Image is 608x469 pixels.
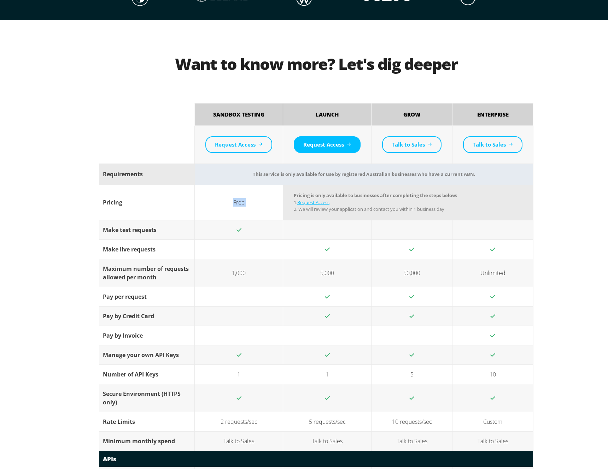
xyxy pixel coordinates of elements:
div: Make live requests [103,245,191,254]
td: 10 [452,364,533,384]
td: Talk to Sales [372,431,452,451]
td: Talk to Sales [195,431,283,451]
a: Request Access [294,136,361,153]
div: Minimum monthly spend [103,437,191,445]
div: Pay by Credit Card [103,312,191,320]
td: Custom [452,412,533,431]
th: Enterprise [452,103,533,126]
td: 50,000 [372,259,452,287]
span: 1. 2. We will review your application and contact you within 1 business day [294,199,444,213]
a: Talk to Sales [382,136,442,153]
a: Request Access [297,199,329,206]
h2: Want to know more? Let's dig deeper [99,43,533,85]
td: Unlimited [452,259,533,287]
th: Sandbox Testing [195,103,283,126]
td: 1 [283,364,372,384]
td: 1 [195,364,283,384]
td: 5 [372,364,452,384]
th: Launch [283,103,372,126]
div: Pricing [103,198,191,207]
td: Free [195,185,283,220]
a: Talk to Sales [463,136,522,153]
div: Rate Limits [103,417,191,426]
div: Number of API Keys [103,370,191,379]
th: Grow [372,103,452,126]
div: Requirements [103,170,191,178]
div: Pay by Invoice [103,331,191,340]
td: 5,000 [283,259,372,287]
td: 10 requests/sec [372,412,452,431]
td: Talk to Sales [452,431,533,451]
td: 2 requests/sec [195,412,283,431]
td: 5 requests/sec [283,412,372,431]
div: Pay per request [103,292,191,301]
div: Make test requests [103,226,191,234]
td: This service is only available for use by registered Australian businesses who have a current ABN. [195,164,533,185]
a: Request Access [205,136,272,153]
th: APIs [99,451,533,467]
div: Maximum number of requests allowed per month [103,265,191,281]
div: Manage your own API Keys [103,351,191,359]
td: Talk to Sales [283,431,372,451]
td: 1,000 [195,259,283,287]
div: Secure Environment (HTTPS only) [103,390,191,406]
td: Pricing is only available to businesses after completing the steps below: [283,185,533,220]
